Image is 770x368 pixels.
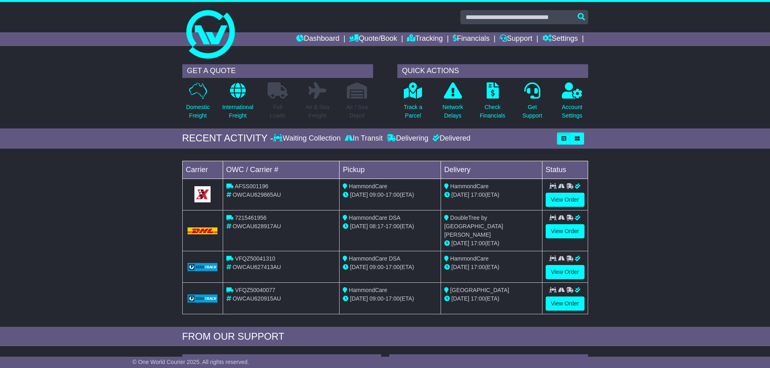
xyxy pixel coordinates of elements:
span: 17:00 [386,264,400,270]
span: [DATE] [350,264,368,270]
img: GetCarrierServiceLogo [194,186,211,202]
span: DoubleTree by [GEOGRAPHIC_DATA][PERSON_NAME] [444,214,503,238]
div: GET A QUOTE [182,64,373,78]
a: GetSupport [522,82,542,124]
span: 08:17 [369,223,384,229]
div: FROM OUR SUPPORT [182,331,588,343]
a: CheckFinancials [479,82,506,124]
span: 09:00 [369,295,384,302]
a: Quote/Book [349,32,397,46]
a: Support [500,32,532,46]
span: 17:00 [471,191,485,198]
img: GetCarrierServiceLogo [188,294,218,303]
span: 09:00 [369,264,384,270]
div: (ETA) [444,239,539,248]
span: AFSS001196 [235,183,268,189]
span: [DATE] [451,191,469,198]
span: [DATE] [451,295,469,302]
a: Settings [542,32,578,46]
p: Track a Parcel [404,103,422,120]
span: 17:00 [386,295,400,302]
a: Track aParcel [403,82,423,124]
p: Air / Sea Depot [346,103,368,120]
span: [GEOGRAPHIC_DATA] [450,287,509,293]
span: 17:00 [386,191,400,198]
div: (ETA) [444,263,539,271]
span: HammondCare [450,183,489,189]
span: HammondCare [349,287,387,293]
p: International Freight [222,103,253,120]
p: Full Loads [268,103,288,120]
span: VFQZ50041310 [235,255,275,262]
span: HammondCare [450,255,489,262]
div: Delivered [430,134,470,143]
div: - (ETA) [343,222,437,231]
div: - (ETA) [343,263,437,271]
td: Status [542,161,588,179]
span: © One World Courier 2025. All rights reserved. [133,359,249,365]
div: - (ETA) [343,191,437,199]
td: Pickup [340,161,441,179]
span: OWCAU628917AU [232,223,281,229]
span: HammondCare DSA [349,255,401,262]
a: View Order [546,193,584,207]
a: Dashboard [296,32,340,46]
p: Air & Sea Freight [306,103,329,120]
span: 7215461956 [235,214,266,221]
a: Tracking [407,32,443,46]
p: Network Delays [442,103,463,120]
span: OWCAU629865AU [232,191,281,198]
span: 17:00 [471,240,485,246]
span: 09:00 [369,191,384,198]
a: InternationalFreight [222,82,254,124]
span: [DATE] [451,240,469,246]
a: DomesticFreight [186,82,210,124]
span: HammondCare DSA [349,214,401,221]
span: VFQZ50040077 [235,287,275,293]
span: 17:00 [471,295,485,302]
a: View Order [546,297,584,311]
p: Check Financials [480,103,505,120]
a: AccountSettings [561,82,583,124]
img: GetCarrierServiceLogo [188,263,218,271]
div: Waiting Collection [273,134,342,143]
span: [DATE] [350,191,368,198]
p: Get Support [522,103,542,120]
a: View Order [546,265,584,279]
div: In Transit [343,134,385,143]
span: 17:00 [386,223,400,229]
div: (ETA) [444,191,539,199]
td: Delivery [441,161,542,179]
td: OWC / Carrier # [223,161,340,179]
a: NetworkDelays [442,82,463,124]
div: (ETA) [444,294,539,303]
div: - (ETA) [343,294,437,303]
div: QUICK ACTIONS [397,64,588,78]
span: OWCAU627413AU [232,264,281,270]
a: Financials [453,32,489,46]
div: Delivering [385,134,430,143]
span: OWCAU620915AU [232,295,281,302]
span: [DATE] [451,264,469,270]
span: 17:00 [471,264,485,270]
td: Carrier [182,161,223,179]
span: [DATE] [350,295,368,302]
p: Domestic Freight [186,103,209,120]
span: HammondCare [349,183,387,189]
img: DHL.png [188,227,218,234]
div: RECENT ACTIVITY - [182,132,274,144]
a: View Order [546,224,584,238]
p: Account Settings [562,103,582,120]
span: [DATE] [350,223,368,229]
